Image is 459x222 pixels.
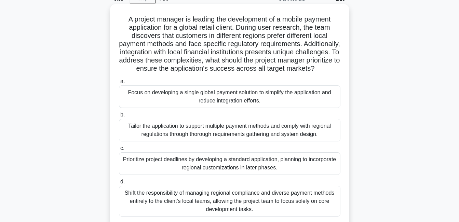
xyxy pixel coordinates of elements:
span: b. [120,112,125,117]
div: Prioritize project deadlines by developing a standard application, planning to incorporate region... [119,152,340,175]
h5: A project manager is leading the development of a mobile payment application for a global retail ... [118,15,341,73]
div: Tailor the application to support multiple payment methods and comply with regional regulations t... [119,119,340,141]
div: Shift the responsibility of managing regional compliance and diverse payment methods entirely to ... [119,186,340,217]
span: d. [120,179,125,184]
span: c. [120,145,124,151]
div: Focus on developing a single global payment solution to simplify the application and reduce integ... [119,85,340,108]
span: a. [120,78,125,84]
